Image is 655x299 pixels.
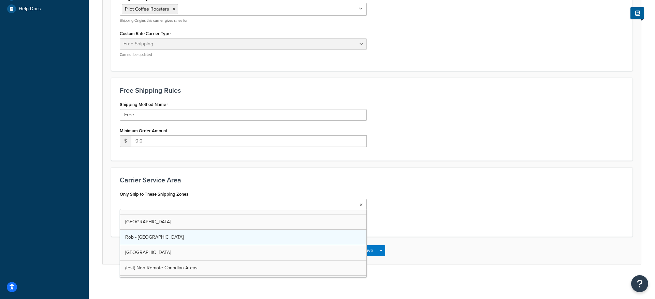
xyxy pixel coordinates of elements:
h3: Free Shipping Rules [120,87,624,94]
a: [GEOGRAPHIC_DATA] [120,214,366,229]
span: [GEOGRAPHIC_DATA] [125,218,171,225]
span: Flashbox Same Day [125,203,167,210]
label: Minimum Order Amount [120,128,167,133]
label: Custom Rate Carrier Type [120,31,171,36]
span: Help Docs [19,6,41,12]
span: [GEOGRAPHIC_DATA] [125,249,171,256]
label: Shipping Method Name [120,102,168,107]
span: (test) Non-Remote Canadian Areas [125,264,198,271]
button: Save [359,245,377,256]
a: Help Docs [5,3,84,15]
button: Show Help Docs [630,7,644,19]
p: Can not be updated [120,52,367,57]
p: Shipping Origins this carrier gives rates for [120,18,367,23]
h3: Carrier Service Area [120,176,624,184]
span: Pilot Coffee Roasters [125,5,169,13]
a: [GEOGRAPHIC_DATA] [120,245,366,260]
button: Open Resource Center [631,275,648,292]
span: Rob - [GEOGRAPHIC_DATA] [125,234,184,241]
a: Rob - [GEOGRAPHIC_DATA] [120,230,366,245]
span: $ [120,135,131,147]
label: Only Ship to These Shipping Zones [120,192,188,197]
a: (test) Non-Remote Canadian Areas [120,260,366,275]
